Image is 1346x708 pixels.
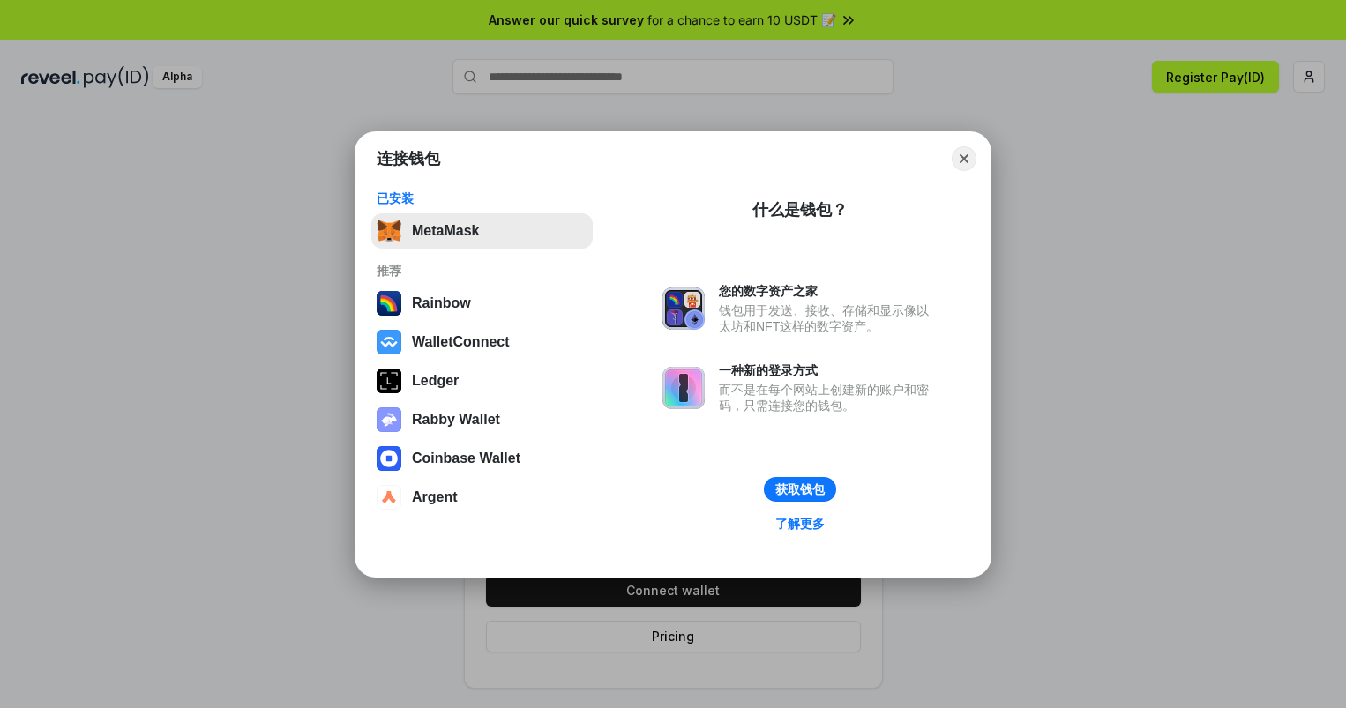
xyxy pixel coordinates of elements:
button: Rabby Wallet [371,402,593,437]
button: Rainbow [371,286,593,321]
button: Coinbase Wallet [371,441,593,476]
img: svg+xml,%3Csvg%20xmlns%3D%22http%3A%2F%2Fwww.w3.org%2F2000%2Fsvg%22%20fill%3D%22none%22%20viewBox... [662,367,705,409]
div: 您的数字资产之家 [719,283,938,299]
img: svg+xml,%3Csvg%20width%3D%22120%22%20height%3D%22120%22%20viewBox%3D%220%200%20120%20120%22%20fil... [377,291,401,316]
button: Close [952,146,976,171]
img: svg+xml,%3Csvg%20width%3D%2228%22%20height%3D%2228%22%20viewBox%3D%220%200%2028%2028%22%20fill%3D... [377,485,401,510]
div: 已安装 [377,190,587,206]
div: 了解更多 [775,516,825,532]
h1: 连接钱包 [377,148,440,169]
img: svg+xml,%3Csvg%20xmlns%3D%22http%3A%2F%2Fwww.w3.org%2F2000%2Fsvg%22%20fill%3D%22none%22%20viewBox... [662,287,705,330]
div: Coinbase Wallet [412,451,520,466]
img: svg+xml,%3Csvg%20xmlns%3D%22http%3A%2F%2Fwww.w3.org%2F2000%2Fsvg%22%20width%3D%2228%22%20height%3... [377,369,401,393]
div: WalletConnect [412,334,510,350]
div: MetaMask [412,223,479,239]
div: 推荐 [377,263,587,279]
div: 而不是在每个网站上创建新的账户和密码，只需连接您的钱包。 [719,382,938,414]
button: Argent [371,480,593,515]
div: 什么是钱包？ [752,199,848,220]
div: 一种新的登录方式 [719,362,938,378]
img: svg+xml,%3Csvg%20width%3D%2228%22%20height%3D%2228%22%20viewBox%3D%220%200%2028%2028%22%20fill%3D... [377,330,401,354]
button: 获取钱包 [764,477,836,502]
img: svg+xml,%3Csvg%20width%3D%2228%22%20height%3D%2228%22%20viewBox%3D%220%200%2028%2028%22%20fill%3D... [377,446,401,471]
div: 钱包用于发送、接收、存储和显示像以太坊和NFT这样的数字资产。 [719,302,938,334]
img: svg+xml,%3Csvg%20fill%3D%22none%22%20height%3D%2233%22%20viewBox%3D%220%200%2035%2033%22%20width%... [377,219,401,243]
div: Argent [412,489,458,505]
button: MetaMask [371,213,593,249]
button: WalletConnect [371,324,593,360]
a: 了解更多 [765,512,835,535]
div: 获取钱包 [775,481,825,497]
div: Rabby Wallet [412,412,500,428]
button: Ledger [371,363,593,399]
img: svg+xml,%3Csvg%20xmlns%3D%22http%3A%2F%2Fwww.w3.org%2F2000%2Fsvg%22%20fill%3D%22none%22%20viewBox... [377,407,401,432]
div: Rainbow [412,295,471,311]
div: Ledger [412,373,459,389]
